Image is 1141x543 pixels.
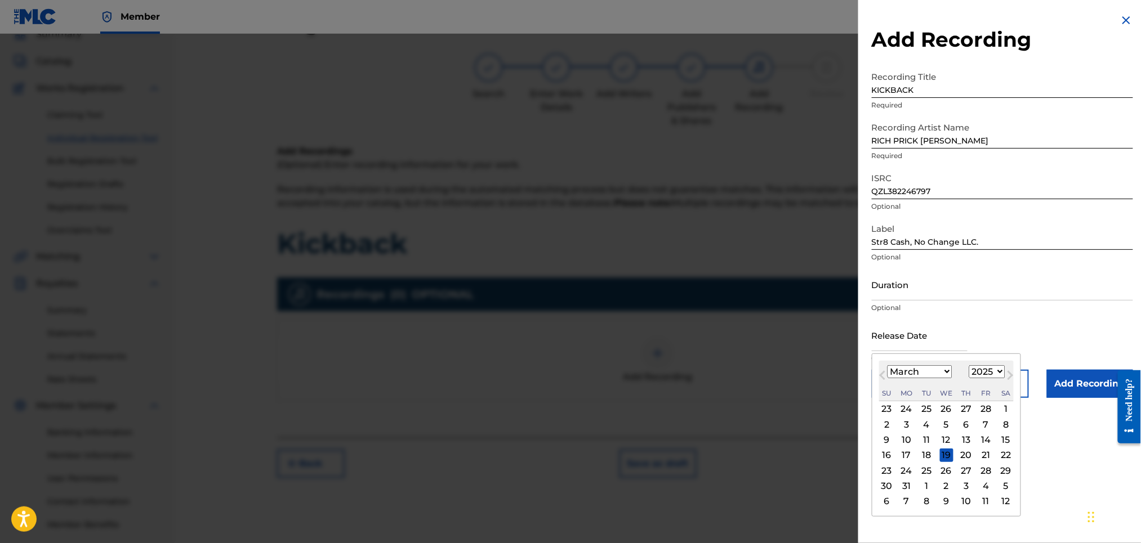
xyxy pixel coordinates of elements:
[979,387,993,400] div: Friday
[880,448,894,462] div: Choose Sunday, March 16th, 2025
[900,464,913,477] div: Choose Monday, March 24th, 2025
[940,402,953,416] div: Choose Wednesday, February 26th, 2025
[960,387,973,400] div: Thursday
[900,433,913,447] div: Choose Monday, March 10th, 2025
[873,369,892,387] button: Previous Month
[872,353,1021,517] div: Choose Date
[1085,489,1141,543] iframe: Chat Widget
[999,464,1013,477] div: Choose Saturday, March 29th, 2025
[920,495,933,508] div: Choose Tuesday, April 8th, 2025
[979,448,993,462] div: Choose Friday, March 21st, 2025
[880,418,894,431] div: Choose Sunday, March 2nd, 2025
[940,495,953,508] div: Choose Wednesday, April 9th, 2025
[940,464,953,477] div: Choose Wednesday, March 26th, 2025
[872,252,1133,262] p: Optional
[900,387,913,400] div: Monday
[920,387,933,400] div: Tuesday
[880,402,894,416] div: Choose Sunday, February 23rd, 2025
[979,479,993,493] div: Choose Friday, April 4th, 2025
[940,387,953,400] div: Wednesday
[920,418,933,431] div: Choose Tuesday, March 4th, 2025
[872,303,1133,313] p: Optional
[920,479,933,493] div: Choose Tuesday, April 1st, 2025
[960,464,973,477] div: Choose Thursday, March 27th, 2025
[999,387,1013,400] div: Saturday
[979,418,993,431] div: Choose Friday, March 7th, 2025
[900,418,913,431] div: Choose Monday, March 3rd, 2025
[920,433,933,447] div: Choose Tuesday, March 11th, 2025
[979,402,993,416] div: Choose Friday, February 28th, 2025
[999,402,1013,416] div: Choose Saturday, March 1st, 2025
[880,387,894,400] div: Sunday
[979,495,993,508] div: Choose Friday, April 11th, 2025
[880,479,894,493] div: Choose Sunday, March 30th, 2025
[872,151,1133,161] p: Required
[880,433,894,447] div: Choose Sunday, March 9th, 2025
[121,10,160,23] span: Member
[940,418,953,431] div: Choose Wednesday, March 5th, 2025
[920,402,933,416] div: Choose Tuesday, February 25th, 2025
[940,479,953,493] div: Choose Wednesday, April 2nd, 2025
[979,464,993,477] div: Choose Friday, March 28th, 2025
[960,418,973,431] div: Choose Thursday, March 6th, 2025
[920,464,933,477] div: Choose Tuesday, March 25th, 2025
[880,464,894,477] div: Choose Sunday, March 23rd, 2025
[999,448,1013,462] div: Choose Saturday, March 22nd, 2025
[960,495,973,508] div: Choose Thursday, April 10th, 2025
[960,402,973,416] div: Choose Thursday, February 27th, 2025
[999,479,1013,493] div: Choose Saturday, April 5th, 2025
[900,402,913,416] div: Choose Monday, February 24th, 2025
[900,479,913,493] div: Choose Monday, March 31st, 2025
[879,401,1014,509] div: Month March, 2025
[872,100,1133,110] p: Required
[999,433,1013,447] div: Choose Saturday, March 15th, 2025
[920,448,933,462] div: Choose Tuesday, March 18th, 2025
[14,8,57,25] img: MLC Logo
[979,433,993,447] div: Choose Friday, March 14th, 2025
[900,495,913,508] div: Choose Monday, April 7th, 2025
[880,495,894,508] div: Choose Sunday, April 6th, 2025
[1001,369,1019,387] button: Next Month
[940,448,953,462] div: Choose Wednesday, March 19th, 2025
[900,448,913,462] div: Choose Monday, March 17th, 2025
[999,418,1013,431] div: Choose Saturday, March 8th, 2025
[872,201,1133,212] p: Optional
[960,479,973,493] div: Choose Thursday, April 3rd, 2025
[999,495,1013,508] div: Choose Saturday, April 12th, 2025
[1088,500,1095,534] div: Drag
[1109,362,1141,452] iframe: Resource Center
[960,448,973,462] div: Choose Thursday, March 20th, 2025
[960,433,973,447] div: Choose Thursday, March 13th, 2025
[872,27,1133,52] h2: Add Recording
[940,433,953,447] div: Choose Wednesday, March 12th, 2025
[100,10,114,24] img: Top Rightsholder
